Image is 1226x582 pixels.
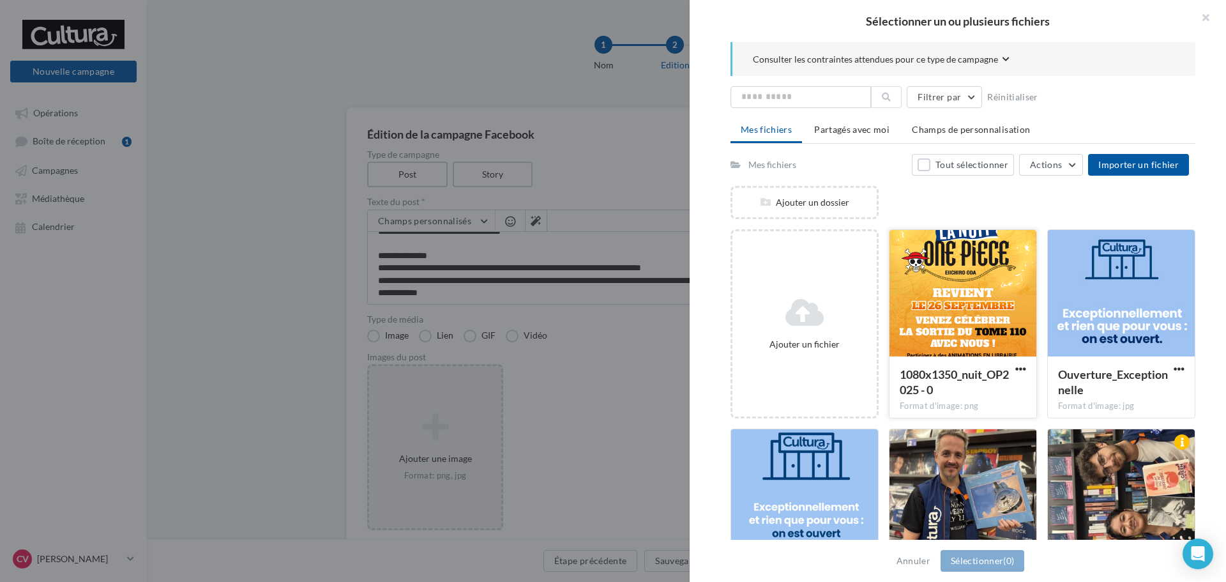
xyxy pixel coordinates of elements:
button: Actions [1019,154,1083,176]
h2: Sélectionner un ou plusieurs fichiers [710,15,1206,27]
span: Actions [1030,159,1062,170]
div: Ajouter un dossier [732,196,877,209]
div: Mes fichiers [748,158,796,171]
button: Filtrer par [907,86,982,108]
button: Consulter les contraintes attendues pour ce type de campagne [753,52,1010,68]
div: Open Intercom Messenger [1183,539,1213,569]
button: Tout sélectionner [912,154,1014,176]
span: (0) [1003,555,1014,566]
div: Format d'image: jpg [1058,401,1184,412]
button: Sélectionner(0) [941,550,1024,572]
button: Réinitialiser [982,89,1043,105]
div: Format d'image: png [900,401,1026,412]
span: Ouverture_Exceptionnelle [1058,367,1168,397]
button: Annuler [891,553,935,569]
span: 1080x1350_nuit_OP2025 - 0 [900,367,1009,397]
span: Consulter les contraintes attendues pour ce type de campagne [753,53,998,66]
span: Importer un fichier [1098,159,1179,170]
span: Champs de personnalisation [912,124,1030,135]
div: Ajouter un fichier [738,338,872,351]
span: Mes fichiers [741,124,792,135]
button: Importer un fichier [1088,154,1189,176]
span: Partagés avec moi [814,124,889,135]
